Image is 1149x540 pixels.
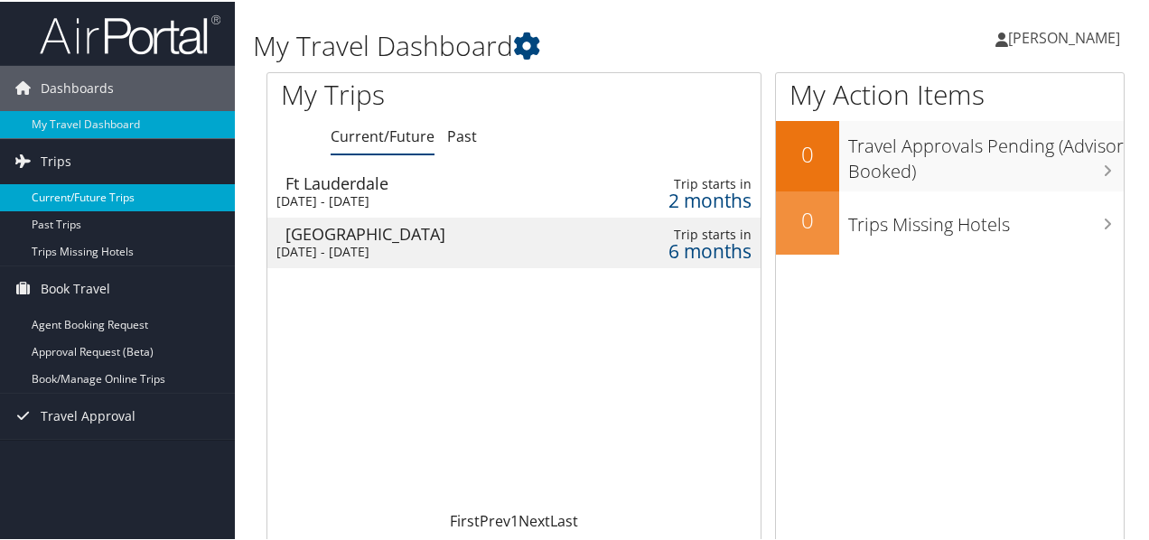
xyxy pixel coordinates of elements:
[285,173,583,190] div: Ft Lauderdale
[848,123,1124,182] h3: Travel Approvals Pending (Advisor Booked)
[285,224,583,240] div: [GEOGRAPHIC_DATA]
[510,509,518,529] a: 1
[447,125,477,144] a: Past
[41,265,110,310] span: Book Travel
[41,137,71,182] span: Trips
[776,74,1124,112] h1: My Action Items
[639,241,752,257] div: 6 months
[41,64,114,109] span: Dashboards
[1008,26,1120,46] span: [PERSON_NAME]
[776,137,839,168] h2: 0
[281,74,541,112] h1: My Trips
[639,191,752,207] div: 2 months
[848,201,1124,236] h3: Trips Missing Hotels
[276,242,574,258] div: [DATE] - [DATE]
[41,392,135,437] span: Travel Approval
[776,203,839,234] h2: 0
[450,509,480,529] a: First
[776,190,1124,253] a: 0Trips Missing Hotels
[40,12,220,54] img: airportal-logo.png
[518,509,550,529] a: Next
[276,191,574,208] div: [DATE] - [DATE]
[480,509,510,529] a: Prev
[639,225,752,241] div: Trip starts in
[550,509,578,529] a: Last
[776,119,1124,189] a: 0Travel Approvals Pending (Advisor Booked)
[253,25,843,63] h1: My Travel Dashboard
[331,125,434,144] a: Current/Future
[995,9,1138,63] a: [PERSON_NAME]
[639,174,752,191] div: Trip starts in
